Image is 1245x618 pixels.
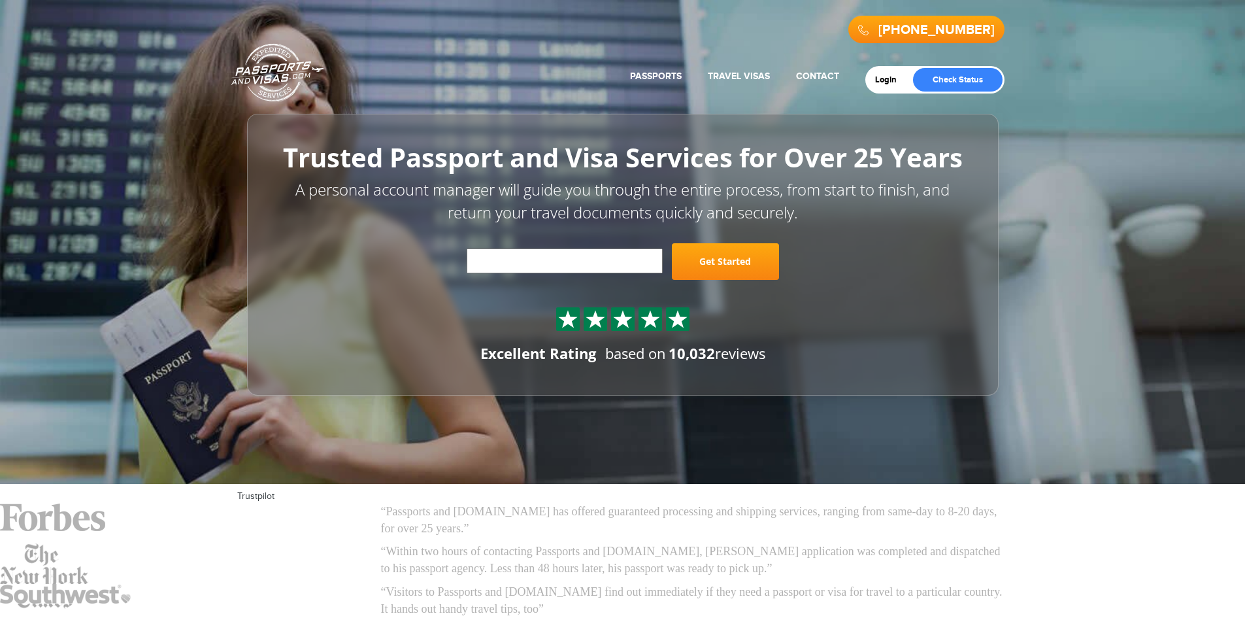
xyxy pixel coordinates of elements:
[796,71,839,82] a: Contact
[381,543,1008,577] p: “Within two hours of contacting Passports and [DOMAIN_NAME], [PERSON_NAME] application was comple...
[381,584,1008,617] p: “Visitors to Passports and [DOMAIN_NAME] find out immediately if they need a passport or visa for...
[276,143,969,172] h1: Trusted Passport and Visa Services for Over 25 Years
[875,75,906,85] a: Login
[586,309,605,329] img: Sprite St
[381,504,1008,537] p: “Passports and [DOMAIN_NAME] has offered guaranteed processing and shipping services, ranging fro...
[878,22,995,38] a: [PHONE_NUMBER]
[480,343,596,364] div: Excellent Rating
[913,68,1003,92] a: Check Status
[605,343,666,363] span: based on
[669,343,715,363] strong: 10,032
[640,309,660,329] img: Sprite St
[231,43,324,102] a: Passports & [DOMAIN_NAME]
[630,71,682,82] a: Passports
[613,309,633,329] img: Sprite St
[668,309,688,329] img: Sprite St
[708,71,770,82] a: Travel Visas
[669,343,765,363] span: reviews
[558,309,578,329] img: Sprite St
[276,179,969,224] p: A personal account manager will guide you through the entire process, from start to finish, and r...
[237,491,274,502] a: Trustpilot
[672,243,779,280] a: Get Started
